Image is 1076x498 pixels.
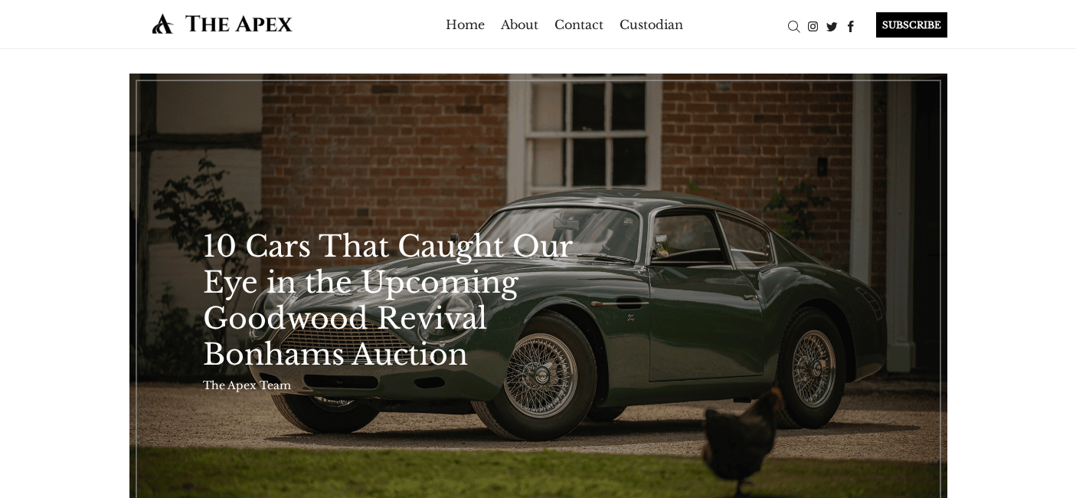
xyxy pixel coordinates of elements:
[203,378,291,392] a: The Apex Team
[823,18,842,33] a: Twitter
[554,12,603,37] a: Contact
[842,18,861,33] a: Facebook
[446,12,485,37] a: Home
[876,12,947,38] div: SUBSCRIBE
[501,12,538,37] a: About
[129,12,316,34] img: The Apex by Custodian
[784,18,803,33] a: Search
[203,228,612,372] a: 10 Cars That Caught Our Eye in the Upcoming Goodwood Revival Bonhams Auction
[803,18,823,33] a: Instagram
[861,12,947,38] a: SUBSCRIBE
[620,12,683,37] a: Custodian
